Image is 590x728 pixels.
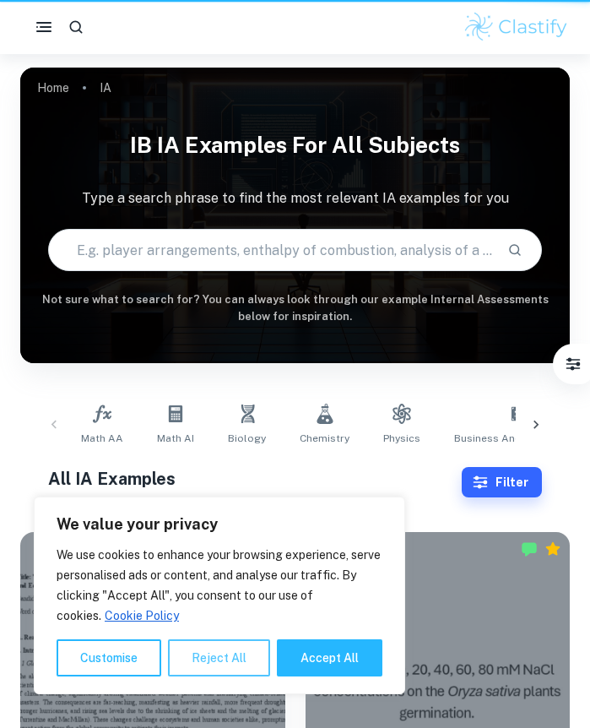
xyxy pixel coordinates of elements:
span: Biology [228,431,266,446]
h1: IB IA examples for all subjects [20,122,570,168]
span: Math AI [157,431,194,446]
button: Search [501,236,529,264]
button: Reject All [168,639,270,676]
p: We use cookies to enhance your browsing experience, serve personalised ads or content, and analys... [57,545,382,626]
img: Marked [521,541,538,557]
h6: Not sure what to search for? You can always look through our example Internal Assessments below f... [20,291,570,326]
p: We value your privacy [57,514,382,535]
div: Premium [544,541,561,557]
span: Physics [383,431,420,446]
button: Filter [462,467,542,497]
img: Clastify logo [463,10,570,44]
button: Filter [556,347,590,381]
button: Customise [57,639,161,676]
a: Home [37,76,69,100]
p: Type a search phrase to find the most relevant IA examples for you [20,188,570,209]
button: Accept All [277,639,382,676]
span: Business and Management [454,431,588,446]
p: IA [100,79,111,97]
div: We value your privacy [34,497,405,694]
input: E.g. player arrangements, enthalpy of combustion, analysis of a big city... [49,226,495,274]
a: Cookie Policy [104,608,180,623]
span: Chemistry [300,431,349,446]
h1: All IA Examples [48,466,463,492]
span: Math AA [81,431,123,446]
